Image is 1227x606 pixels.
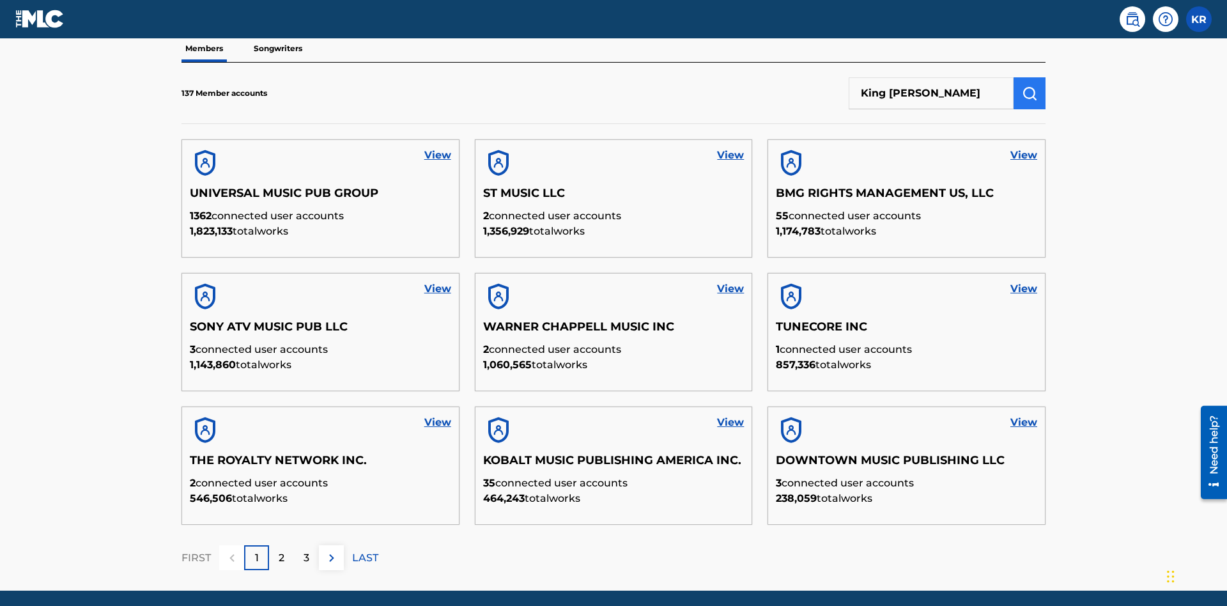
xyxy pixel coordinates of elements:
img: account [776,415,806,446]
a: View [1010,281,1037,297]
span: 464,243 [483,492,525,504]
p: connected user accounts [190,476,451,491]
span: 1,823,133 [190,225,233,237]
p: connected user accounts [190,342,451,357]
p: total works [776,357,1037,373]
p: connected user accounts [776,342,1037,357]
p: 2 [279,550,284,566]
span: 3 [190,343,196,355]
a: View [717,148,744,163]
p: total works [190,491,451,506]
span: 857,336 [776,359,815,371]
iframe: Resource Center [1191,401,1227,506]
p: 3 [304,550,309,566]
div: Help [1153,6,1178,32]
h5: TUNECORE INC [776,320,1037,342]
span: 2 [190,477,196,489]
a: View [424,281,451,297]
iframe: Chat Widget [1163,545,1227,606]
span: 238,059 [776,492,817,504]
a: View [717,415,744,430]
p: 137 Member accounts [181,88,267,99]
a: View [1010,415,1037,430]
img: account [190,415,220,446]
h5: UNIVERSAL MUSIC PUB GROUP [190,186,451,208]
div: User Menu [1186,6,1212,32]
img: account [483,148,514,178]
span: 55 [776,210,789,222]
input: Search Members [849,77,1014,109]
p: total works [776,224,1037,239]
img: help [1158,12,1173,27]
p: connected user accounts [190,208,451,224]
p: total works [483,357,745,373]
p: total works [190,224,451,239]
h5: THE ROYALTY NETWORK INC. [190,453,451,476]
p: 1 [255,550,259,566]
span: 3 [776,477,782,489]
a: View [424,148,451,163]
img: search [1125,12,1140,27]
img: account [776,281,806,312]
img: right [324,550,339,566]
a: View [1010,148,1037,163]
img: account [483,281,514,312]
h5: SONY ATV MUSIC PUB LLC [190,320,451,342]
p: connected user accounts [483,476,745,491]
div: Drag [1167,557,1175,596]
img: account [483,415,514,446]
p: Songwriters [250,35,306,62]
h5: ST MUSIC LLC [483,186,745,208]
p: connected user accounts [483,208,745,224]
a: View [717,281,744,297]
p: connected user accounts [483,342,745,357]
a: View [424,415,451,430]
span: 546,506 [190,492,232,504]
p: FIRST [181,550,211,566]
p: Members [181,35,227,62]
a: Public Search [1120,6,1145,32]
span: 1362 [190,210,212,222]
h5: DOWNTOWN MUSIC PUBLISHING LLC [776,453,1037,476]
span: 35 [483,477,495,489]
p: total works [483,224,745,239]
h5: KOBALT MUSIC PUBLISHING AMERICA INC. [483,453,745,476]
img: account [190,281,220,312]
img: Search Works [1022,86,1037,101]
h5: WARNER CHAPPELL MUSIC INC [483,320,745,342]
p: connected user accounts [776,476,1037,491]
p: total works [190,357,451,373]
span: 1 [776,343,780,355]
p: total works [776,491,1037,506]
p: LAST [352,550,378,566]
span: 1,174,783 [776,225,821,237]
span: 2 [483,343,489,355]
h5: BMG RIGHTS MANAGEMENT US, LLC [776,186,1037,208]
img: account [190,148,220,178]
p: total works [483,491,745,506]
span: 2 [483,210,489,222]
span: 1,143,860 [190,359,236,371]
p: connected user accounts [776,208,1037,224]
span: 1,060,565 [483,359,532,371]
img: account [776,148,806,178]
img: MLC Logo [15,10,65,28]
span: 1,356,929 [483,225,529,237]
